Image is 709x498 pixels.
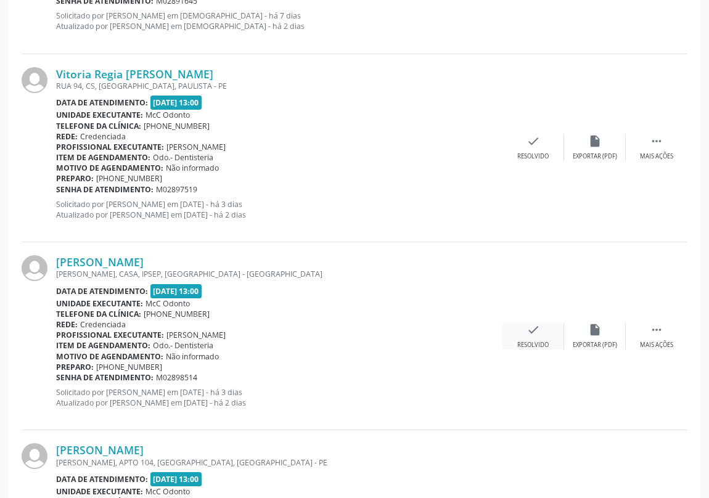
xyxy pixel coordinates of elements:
div: Exportar (PDF) [573,341,617,349]
b: Rede: [56,131,78,142]
b: Item de agendamento: [56,340,150,351]
span: [DATE] 13:00 [150,284,202,298]
b: Motivo de agendamento: [56,163,163,173]
i:  [650,323,663,337]
span: M02897519 [156,184,197,195]
i: insert_drive_file [588,323,602,337]
span: McC Odonto [145,486,190,497]
span: Odo.- Dentisteria [153,340,213,351]
span: [PERSON_NAME] [166,330,226,340]
b: Data de atendimento: [56,97,148,108]
img: img [22,255,47,281]
span: [DATE] 13:00 [150,96,202,110]
b: Data de atendimento: [56,286,148,296]
span: [PHONE_NUMBER] [144,309,210,319]
b: Item de agendamento: [56,152,150,163]
div: [PERSON_NAME], APTO 104, [GEOGRAPHIC_DATA], [GEOGRAPHIC_DATA] - PE [56,457,502,468]
span: Não informado [166,351,219,362]
span: Credenciada [80,319,126,330]
b: Senha de atendimento: [56,184,154,195]
i:  [650,134,663,148]
div: Resolvido [517,152,549,161]
b: Unidade executante: [56,110,143,120]
div: [PERSON_NAME], CASA, IPSEP, [GEOGRAPHIC_DATA] - [GEOGRAPHIC_DATA] [56,269,502,279]
span: Não informado [166,163,219,173]
span: [PHONE_NUMBER] [96,173,162,184]
b: Senha de atendimento: [56,372,154,383]
b: Data de atendimento: [56,474,148,484]
div: Mais ações [640,152,673,161]
div: Exportar (PDF) [573,152,617,161]
b: Preparo: [56,362,94,372]
b: Preparo: [56,173,94,184]
span: M02898514 [156,372,197,383]
p: Solicitado por [PERSON_NAME] em [DEMOGRAPHIC_DATA] - há 7 dias Atualizado por [PERSON_NAME] em [D... [56,10,502,31]
div: Mais ações [640,341,673,349]
div: Resolvido [517,341,549,349]
b: Unidade executante: [56,486,143,497]
span: [PHONE_NUMBER] [144,121,210,131]
img: img [22,67,47,93]
a: Vitoria Regia [PERSON_NAME] [56,67,213,81]
span: Odo.- Dentisteria [153,152,213,163]
span: Credenciada [80,131,126,142]
b: Telefone da clínica: [56,121,141,131]
i: check [527,323,540,337]
a: [PERSON_NAME] [56,255,144,269]
b: Profissional executante: [56,330,164,340]
div: RUA 94, CS, [GEOGRAPHIC_DATA], PAULISTA - PE [56,81,502,91]
b: Telefone da clínica: [56,309,141,319]
img: img [22,443,47,469]
a: [PERSON_NAME] [56,443,144,457]
i: insert_drive_file [588,134,602,148]
span: [PERSON_NAME] [166,142,226,152]
b: Motivo de agendamento: [56,351,163,362]
p: Solicitado por [PERSON_NAME] em [DATE] - há 3 dias Atualizado por [PERSON_NAME] em [DATE] - há 2 ... [56,199,502,220]
p: Solicitado por [PERSON_NAME] em [DATE] - há 3 dias Atualizado por [PERSON_NAME] em [DATE] - há 2 ... [56,387,502,408]
i: check [527,134,540,148]
span: McC Odonto [145,110,190,120]
span: [DATE] 13:00 [150,472,202,486]
span: [PHONE_NUMBER] [96,362,162,372]
b: Profissional executante: [56,142,164,152]
b: Rede: [56,319,78,330]
b: Unidade executante: [56,298,143,309]
span: McC Odonto [145,298,190,309]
